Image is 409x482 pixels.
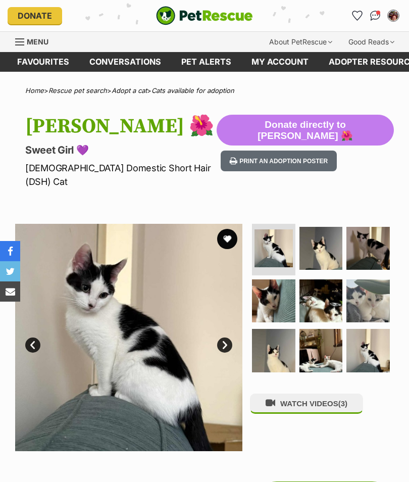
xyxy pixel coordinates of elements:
img: Chrissy Braslin profile pic [388,11,398,21]
button: favourite [217,229,237,249]
h1: [PERSON_NAME] 🌺 [25,115,217,138]
a: My account [241,52,319,72]
img: Photo of Mindy 🌺 [346,227,390,270]
button: WATCH VIDEOS(3) [250,394,363,413]
a: Menu [15,32,56,50]
a: Prev [25,338,40,353]
img: Photo of Mindy 🌺 [299,227,343,270]
a: conversations [79,52,171,72]
span: Menu [27,37,48,46]
span: (3) [338,399,347,408]
a: Favourites [349,8,365,24]
a: PetRescue [156,6,253,25]
div: About PetRescue [262,32,339,52]
img: Photo of Mindy 🌺 [254,229,293,268]
a: Cats available for adoption [151,86,234,94]
a: Conversations [367,8,383,24]
div: Good Reads [341,32,401,52]
img: Photo of Mindy 🌺 [299,279,343,323]
button: Print an adoption poster [221,151,337,171]
ul: Account quick links [349,8,401,24]
a: Adopt a cat [112,86,147,94]
img: Photo of Mindy 🌺 [252,279,295,323]
a: Pet alerts [171,52,241,72]
a: Rescue pet search [48,86,107,94]
img: Photo of Mindy 🌺 [15,224,242,451]
img: Photo of Mindy 🌺 [346,329,390,372]
button: My account [385,8,401,24]
a: Next [217,338,232,353]
img: Photo of Mindy 🌺 [346,279,390,323]
button: Donate directly to [PERSON_NAME] 🌺 [217,115,394,146]
img: Photo of Mindy 🌺 [299,329,343,372]
img: logo-cat-932fe2b9b8326f06289b0f2fb663e598f794de774fb13d1741a6617ecf9a85b4.svg [156,6,253,25]
a: Favourites [7,52,79,72]
a: Home [25,86,44,94]
p: [DEMOGRAPHIC_DATA] Domestic Short Hair (DSH) Cat [25,161,217,188]
a: Donate [8,7,62,24]
p: Sweet Girl 💜 [25,143,217,157]
img: chat-41dd97257d64d25036548639549fe6c8038ab92f7586957e7f3b1b290dea8141.svg [370,11,381,21]
img: Photo of Mindy 🌺 [252,329,295,372]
